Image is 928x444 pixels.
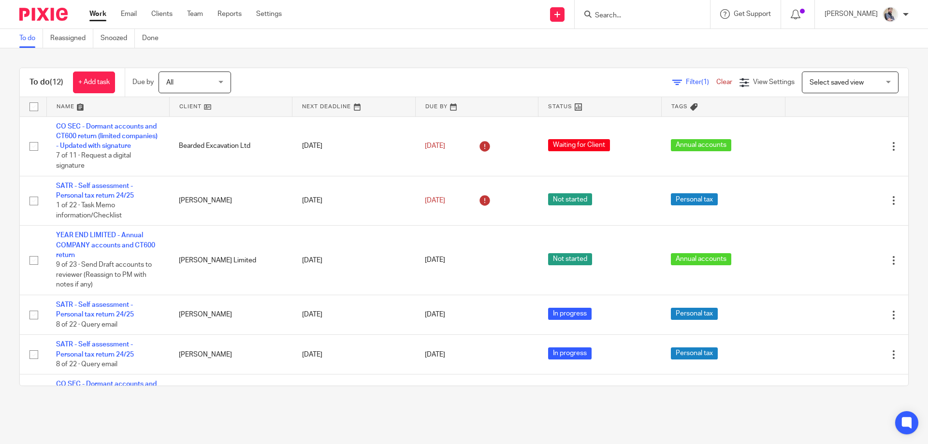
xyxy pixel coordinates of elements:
a: Work [89,9,106,19]
span: Tags [671,104,688,109]
a: Team [187,9,203,19]
p: [PERSON_NAME] [825,9,878,19]
span: 8 of 22 · Query email [56,361,117,368]
td: [PERSON_NAME] [169,176,292,226]
td: [PERSON_NAME] Limited [169,226,292,295]
span: Get Support [734,11,771,17]
span: 8 of 22 · Query email [56,321,117,328]
span: 7 of 11 · Request a digital signature [56,153,131,170]
td: [DATE] [292,176,415,226]
a: Reports [217,9,242,19]
input: Search [594,12,681,20]
span: (12) [50,78,63,86]
span: In progress [548,347,592,359]
span: [DATE] [425,312,445,318]
td: [DATE] [292,226,415,295]
span: Personal tax [671,308,718,320]
td: Angel Walkers Ltd [169,374,292,444]
img: Pixie [19,8,68,21]
span: All [166,79,174,86]
span: (1) [701,79,709,86]
span: Not started [548,193,592,205]
a: SATR - Self assessment - Personal tax return 24/25 [56,341,134,358]
span: Personal tax [671,193,718,205]
span: Annual accounts [671,253,731,265]
span: [DATE] [425,351,445,358]
a: + Add task [73,72,115,93]
a: YEAR END LIMITED - Annual COMPANY accounts and CT600 return [56,232,155,258]
span: View Settings [753,79,795,86]
h1: To do [29,77,63,87]
a: Email [121,9,137,19]
span: Personal tax [671,347,718,359]
span: 1 of 22 · Task Memo information/Checklist [56,202,122,219]
td: [PERSON_NAME] [169,335,292,374]
span: Not started [548,253,592,265]
span: Select saved view [810,79,864,86]
span: Filter [686,79,716,86]
a: Done [142,29,166,48]
td: Bearded Excavation Ltd [169,116,292,176]
a: SATR - Self assessment - Personal tax return 24/25 [56,183,134,199]
td: [PERSON_NAME] [169,295,292,335]
td: [DATE] [292,374,415,444]
p: Due by [132,77,154,87]
span: In progress [548,308,592,320]
td: [DATE] [292,295,415,335]
a: Snoozed [101,29,135,48]
a: Clear [716,79,732,86]
span: Waiting for Client [548,139,610,151]
span: Annual accounts [671,139,731,151]
a: SATR - Self assessment - Personal tax return 24/25 [56,301,134,318]
img: Pixie%2002.jpg [883,7,898,22]
a: CO SEC - Dormant accounts and CT600 return (limited companies) - Updated with signature [56,123,158,150]
a: Reassigned [50,29,93,48]
a: To do [19,29,43,48]
span: 9 of 23 · Send Draft accounts to reviewer (Reassign to PM with notes if any) [56,262,152,288]
span: [DATE] [425,143,445,149]
a: Settings [256,9,282,19]
td: [DATE] [292,335,415,374]
a: Clients [151,9,173,19]
td: [DATE] [292,116,415,176]
span: [DATE] [425,257,445,264]
a: CO SEC - Dormant accounts and CT600 return (limited companies) - Updated with signature [56,381,158,407]
span: [DATE] [425,197,445,204]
